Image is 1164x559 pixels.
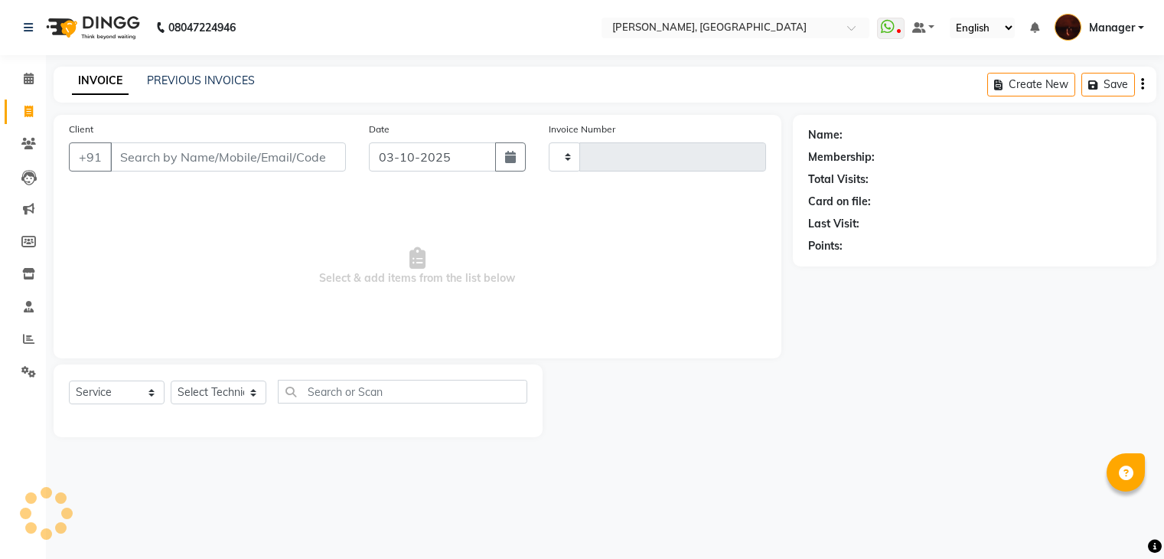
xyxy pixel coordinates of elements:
[549,123,615,136] label: Invoice Number
[69,190,766,343] span: Select & add items from the list below
[69,123,93,136] label: Client
[808,127,843,143] div: Name:
[110,142,346,172] input: Search by Name/Mobile/Email/Code
[1081,73,1135,96] button: Save
[278,380,527,404] input: Search or Scan
[808,194,871,210] div: Card on file:
[808,172,869,188] div: Total Visits:
[1055,14,1081,41] img: Manager
[808,216,859,232] div: Last Visit:
[987,73,1075,96] button: Create New
[168,6,236,49] b: 08047224946
[369,123,390,136] label: Date
[1100,498,1149,544] iframe: chat widget
[39,6,144,49] img: logo
[72,67,129,95] a: INVOICE
[808,149,875,165] div: Membership:
[147,74,255,87] a: PREVIOUS INVOICES
[808,238,843,254] div: Points:
[1089,20,1135,36] span: Manager
[69,142,112,172] button: +91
